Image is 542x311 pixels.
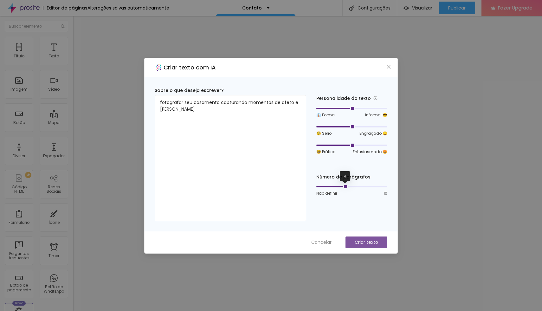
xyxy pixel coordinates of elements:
[305,236,338,248] button: Cancelar
[345,236,387,248] button: Criar texto
[155,95,306,221] textarea: fotografar seu casamento capturando momentos de afeto e [PERSON_NAME]
[359,131,387,136] span: Engraçado 😄
[386,64,391,69] span: close
[316,95,387,102] div: Personalidade do texto
[355,239,378,246] p: Criar texto
[155,87,306,94] div: Sobre o que deseja escrever?
[384,191,387,196] span: 10
[164,63,216,72] h2: Criar texto com IA
[340,171,350,181] div: 4
[311,239,332,246] span: Cancelar
[353,149,387,155] span: Entusiasmado 🤩
[385,63,392,70] button: Close
[316,149,335,155] span: 🤓 Prático
[316,174,387,180] div: Número de parágrafos
[316,191,337,196] span: Não definir
[316,112,336,118] span: 👔 Formal
[316,131,332,136] span: 🧐 Sério
[365,112,387,118] span: Informal 😎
